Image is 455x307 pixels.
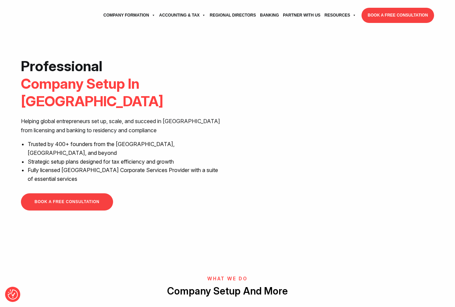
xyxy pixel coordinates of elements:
[28,140,222,157] li: Trusted by 400+ founders from the [GEOGRAPHIC_DATA], [GEOGRAPHIC_DATA], and beyond
[21,117,222,135] p: Helping global entrepreneurs set up, scale, and succeed in [GEOGRAPHIC_DATA] from licensing and b...
[28,158,222,166] li: Strategic setup plans designed for tax efficiency and growth
[233,57,434,171] iframe: <br />
[28,166,222,183] li: Fully licensed [GEOGRAPHIC_DATA] Corporate Services Provider with a suite of essential services
[21,193,113,211] a: BOOK A FREE CONSULTATION
[157,6,208,25] a: Accounting & Tax
[21,57,222,110] h1: Professional
[281,6,322,25] a: Partner with Us
[322,6,358,25] a: Resources
[208,6,258,25] a: Regional Directors
[101,6,157,25] a: Company Formation
[8,289,18,300] img: Revisit consent button
[21,7,72,24] img: svg+xml;nitro-empty-id=MTYxOjExNQ==-1;base64,PHN2ZyB2aWV3Qm94PSIwIDAgNzU4IDI1MSIgd2lkdGg9Ijc1OCIg...
[8,289,18,300] button: Consent Preferences
[362,8,434,23] a: BOOK A FREE CONSULTATION
[258,6,281,25] a: Banking
[21,75,163,110] span: Company Setup In [GEOGRAPHIC_DATA]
